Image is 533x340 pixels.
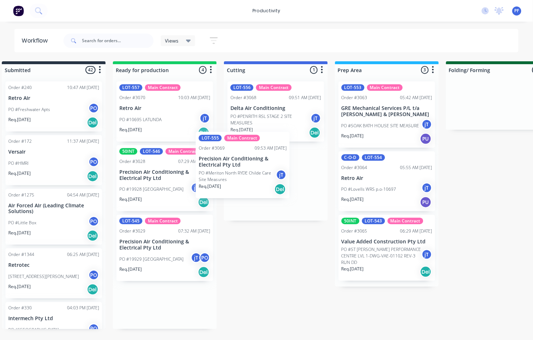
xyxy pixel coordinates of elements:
div: productivity [249,5,284,16]
img: Factory [13,5,24,16]
span: PF [515,8,519,14]
input: Search for orders... [82,34,154,48]
div: Workflow [22,36,51,45]
span: Views [165,37,179,44]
